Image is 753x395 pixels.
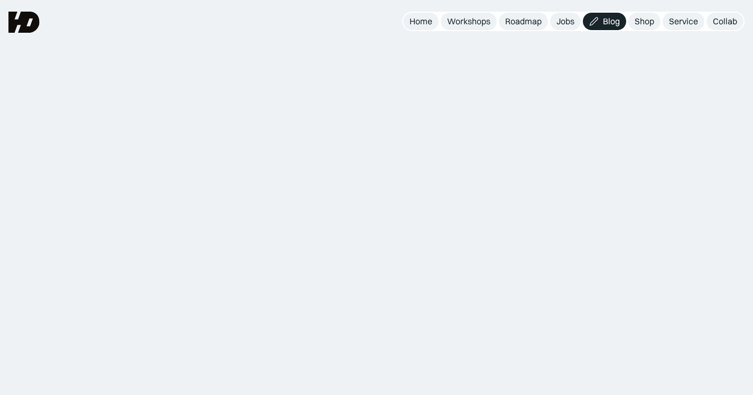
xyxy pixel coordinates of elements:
a: Blog [583,13,626,30]
div: Blog [603,16,620,27]
div: Workshops [447,16,490,27]
a: Shop [628,13,661,30]
a: Workshops [441,13,497,30]
div: Home [410,16,432,27]
div: Jobs [556,16,574,27]
a: Home [403,13,439,30]
a: Roadmap [499,13,548,30]
a: Jobs [550,13,581,30]
div: Shop [635,16,654,27]
a: Service [663,13,704,30]
a: Collab [706,13,743,30]
div: Roadmap [505,16,542,27]
div: Service [669,16,698,27]
div: Collab [713,16,737,27]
